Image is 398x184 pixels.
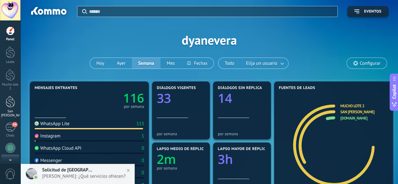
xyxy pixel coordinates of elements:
div: Chats [1,134,20,138]
a: 116 [89,90,144,106]
a: Mucho lote 2 [340,103,364,108]
div: WhatsApp Lite [35,121,70,127]
span: Elija un usuario [245,59,278,68]
img: com.amocrm.amocrmwa.svg [34,175,38,179]
text: 2m [157,150,176,168]
div: por semana [124,105,144,108]
div: WhatsApp Cloud API [35,145,81,151]
text: 14 [218,89,232,107]
span: Configurar [360,61,380,66]
a: 3h [218,150,266,168]
span: Diálogos vigentes [157,86,196,90]
button: Elija un usuario [241,58,288,69]
div: por semana [157,131,205,136]
div: 0 [142,170,144,176]
text: 116 [123,90,144,106]
span: Fuentes de leads [279,86,315,90]
button: Eventos [347,6,389,17]
img: WhatsApp Cloud API [35,146,39,150]
span: Lapso mayor de réplica [218,147,268,151]
button: Fechas [181,58,213,69]
img: Messenger [35,158,39,162]
div: por semana [157,166,205,170]
text: 3h [218,150,233,168]
span: 14 [12,122,17,127]
div: 0 [142,145,144,151]
button: Hoy [90,58,110,69]
span: Solicitud de [GEOGRAPHIC_DATA][PERSON_NAME] [42,167,92,173]
div: San [PERSON_NAME] [1,109,20,118]
div: Instagram [35,133,60,139]
div: 115 [136,121,144,127]
button: Ayer [110,58,132,69]
a: Solicitud de [GEOGRAPHIC_DATA][PERSON_NAME][PERSON_NAME]: ¿Qué servicios ofrecen? [20,164,135,184]
a: San [PERSON_NAME] [340,109,374,114]
button: Mes [160,58,181,69]
div: Leads [1,60,20,64]
div: 0 [142,158,144,164]
img: Instagram [35,134,39,138]
img: close_notification.svg [124,166,133,175]
span: Lapso medio de réplica [157,147,206,151]
span: Copilot [391,84,397,99]
span: Diálogos sin réplica [218,86,262,90]
span: Mensajes entrantes [35,86,77,90]
button: Todo [218,58,241,69]
div: Messenger [35,158,62,164]
div: Panel [1,37,20,42]
button: Semana [132,58,160,69]
img: WhatsApp Lite [35,121,39,125]
span: [PERSON_NAME]: ¿Qué servicios ofrecen? [42,173,126,179]
div: por semana [218,131,266,136]
div: 1 [142,133,144,139]
text: 33 [157,89,171,107]
div: Mucho lote 2 [1,83,20,91]
span: Eventos [364,9,381,14]
a: [DOMAIN_NAME] [340,115,367,120]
